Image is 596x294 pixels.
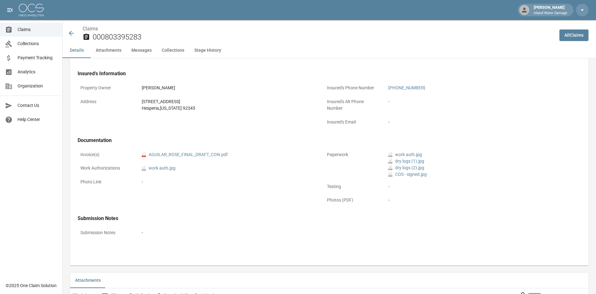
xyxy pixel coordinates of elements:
[78,137,563,144] h4: Documentation
[388,98,560,105] div: -
[78,82,134,94] p: Property Owner
[91,43,126,58] button: Attachments
[78,162,134,174] p: Work Authorizations
[6,282,57,289] div: © 2025 One Claim Solution
[93,33,554,42] h2: 000803395283
[142,179,314,185] div: -
[142,98,314,105] div: [STREET_ADDRESS]
[126,43,157,58] button: Messages
[142,165,176,171] a: jpgwork auth.jpg
[324,194,380,206] p: Photos (PDF)
[83,25,554,33] nav: breadcrumb
[142,105,314,112] div: Hesperia , [US_STATE] 92345
[388,197,560,203] div: -
[142,151,228,158] a: pdfAGUILAR_ROSE_FINAL_DRAFT_CON.pdf
[78,149,134,161] p: Invoice(s)
[18,83,57,89] span: Organization
[78,71,563,77] h4: Insured's Information
[157,43,189,58] button: Collections
[388,119,560,125] div: -
[18,116,57,123] span: Help Center
[70,273,588,288] div: related-list tabs
[78,215,563,222] h4: Submission Notes
[388,171,427,178] a: jpgCOS - signed.jpg
[18,40,57,47] span: Collections
[78,96,134,108] p: Address
[324,181,380,193] p: Testing
[324,96,380,114] p: Insured's Alt Phone Number
[324,82,380,94] p: Insured's Phone Number
[142,85,314,91] div: [PERSON_NAME]
[63,43,596,58] div: anchor tabs
[63,43,91,58] button: Details
[559,29,588,41] a: AllClaims
[4,4,16,16] button: open drawer
[70,273,106,288] button: Attachments
[388,151,422,158] a: jpgwork auth.jpg
[388,85,425,90] a: [PHONE_NUMBER]
[324,116,380,128] p: Insured's Email
[78,227,134,239] p: Submission Notes
[388,165,424,171] a: jpgdry logs (2).jpg
[18,102,57,109] span: Contact Us
[83,26,98,32] a: Claims
[18,55,57,61] span: Payment Tracking
[18,69,57,75] span: Analytics
[388,183,560,190] div: -
[534,11,567,16] p: Inland Water Damage
[19,4,44,16] img: ocs-logo-white-transparent.png
[388,158,424,165] a: jpgdry logs (1).jpg
[78,176,134,188] p: Photo Link
[142,229,560,236] div: -
[531,4,570,16] div: [PERSON_NAME]
[324,149,380,161] p: Paperwork
[18,26,57,33] span: Claims
[189,43,226,58] button: Stage History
